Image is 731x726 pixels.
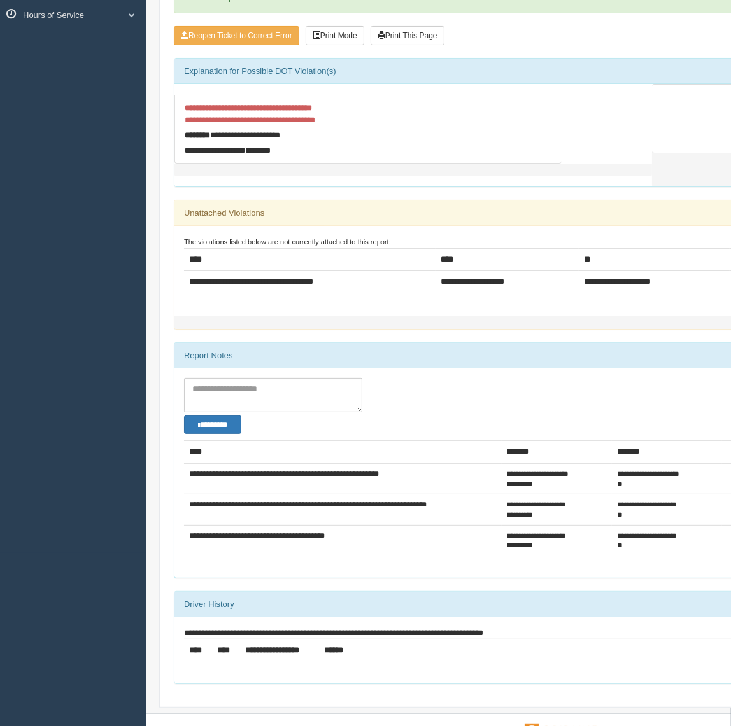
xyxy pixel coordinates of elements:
[174,26,299,45] button: Reopen Ticket
[184,238,391,246] small: The violations listed below are not currently attached to this report:
[371,26,444,45] button: Print This Page
[184,415,241,435] button: Change Filter Options
[306,26,364,45] button: Print Mode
